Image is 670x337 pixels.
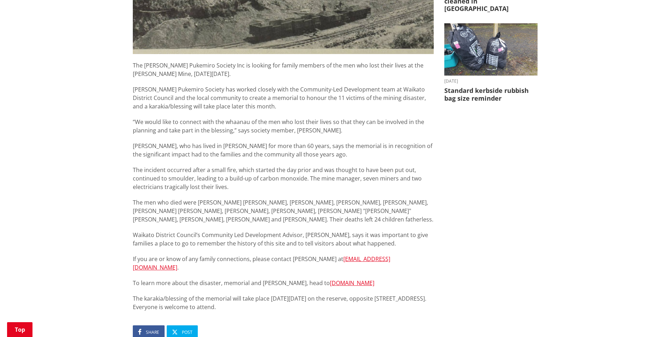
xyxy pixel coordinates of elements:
[330,279,374,287] a: [DOMAIN_NAME]
[133,255,390,271] a: [EMAIL_ADDRESS][DOMAIN_NAME]
[182,329,192,335] span: Post
[133,85,434,111] p: [PERSON_NAME] Pukemiro Society has worked closely with the Community-Led Development team at Waik...
[133,198,434,224] p: The men who died were [PERSON_NAME] [PERSON_NAME], [PERSON_NAME], [PERSON_NAME], [PERSON_NAME], [...
[133,166,434,191] p: The incident occurred after a small fire, which started the day prior and was thought to have bee...
[444,23,538,102] a: [DATE] Standard kerbside rubbish bag size reminder
[133,255,434,272] p: If you are or know of any family connections, please contact [PERSON_NAME] at .
[146,329,159,335] span: Share
[133,279,434,287] p: To learn more about the disaster, memorial and [PERSON_NAME], head to
[133,118,434,135] p: “We would like to connect with the whaanau of the men who lost their lives so that they can be in...
[444,87,538,102] h3: Standard kerbside rubbish bag size reminder
[133,294,434,311] p: The karakia/blessing of the memorial will take place [DATE][DATE] on the reserve, opposite [STREE...
[444,23,538,76] img: 20250825_074435
[7,322,32,337] a: Top
[133,231,434,248] p: Waikato District Council’s Community Led Development Advisor, [PERSON_NAME], says it was importan...
[133,61,434,78] p: The [PERSON_NAME] Pukemiro Society Inc is looking for family members of the men who lost their li...
[638,307,663,333] iframe: Messenger Launcher
[133,142,434,159] p: [PERSON_NAME], who has lived in [PERSON_NAME] for more than 60 years, says the memorial is in rec...
[444,79,538,83] time: [DATE]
